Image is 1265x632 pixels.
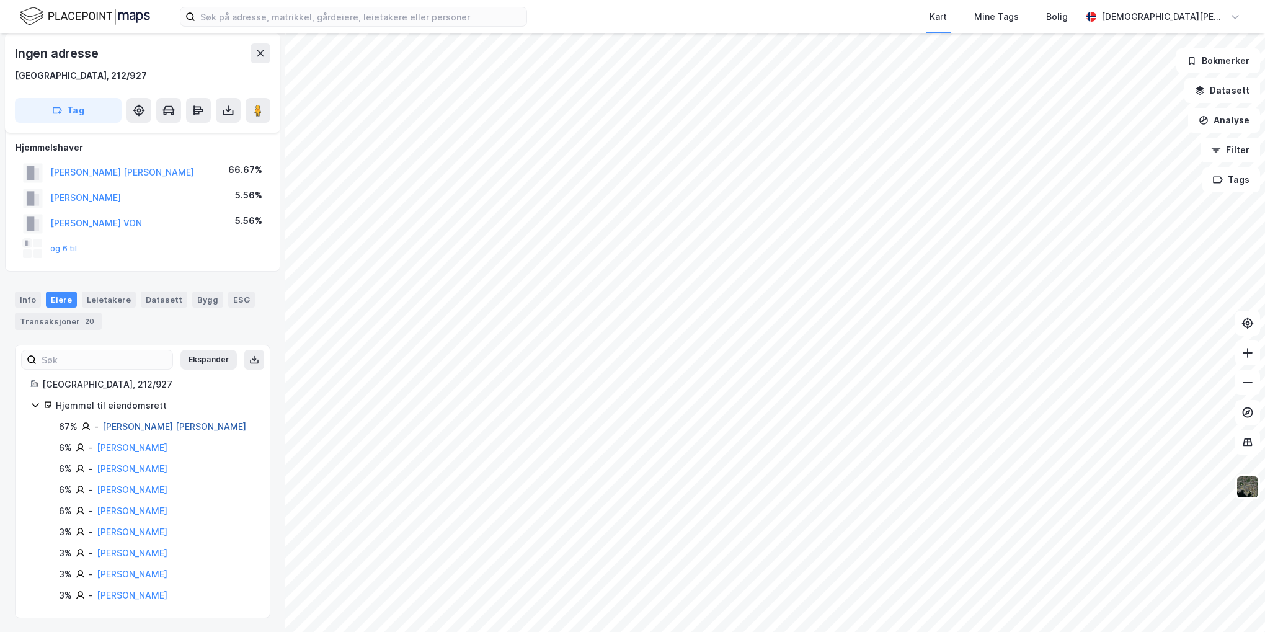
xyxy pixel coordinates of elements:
a: [PERSON_NAME] [97,463,167,474]
a: [PERSON_NAME] [97,569,167,579]
div: 6% [59,461,72,476]
a: [PERSON_NAME] [97,505,167,516]
img: 9k= [1236,475,1259,499]
div: 67% [59,419,78,434]
div: - [89,588,93,603]
div: 3% [59,546,72,561]
div: - [89,440,93,455]
div: 3% [59,567,72,582]
a: [PERSON_NAME] [PERSON_NAME] [102,421,246,432]
div: 3% [59,525,72,540]
div: Bygg [192,292,223,308]
div: [GEOGRAPHIC_DATA], 212/927 [15,68,147,83]
button: Filter [1201,138,1260,162]
div: Hjemmel til eiendomsrett [56,398,255,413]
div: Eiere [46,292,77,308]
button: Bokmerker [1176,48,1260,73]
div: Ingen adresse [15,43,100,63]
div: ESG [228,292,255,308]
div: 6% [59,483,72,497]
div: 5.56% [235,188,262,203]
div: - [94,419,99,434]
a: [PERSON_NAME] [97,442,167,453]
input: Søk på adresse, matrikkel, gårdeiere, leietakere eller personer [195,7,526,26]
div: 6% [59,504,72,519]
input: Søk [37,350,172,369]
button: Analyse [1188,108,1260,133]
div: Leietakere [82,292,136,308]
div: Hjemmelshaver [16,140,270,155]
div: - [89,461,93,476]
div: 3% [59,588,72,603]
a: [PERSON_NAME] [97,527,167,537]
div: Mine Tags [974,9,1019,24]
button: Ekspander [180,350,237,370]
div: Kart [930,9,947,24]
div: Transaksjoner [15,313,102,330]
div: 6% [59,440,72,455]
div: Datasett [141,292,187,308]
div: - [89,525,93,540]
a: [PERSON_NAME] [97,548,167,558]
img: logo.f888ab2527a4732fd821a326f86c7f29.svg [20,6,150,27]
div: [GEOGRAPHIC_DATA], 212/927 [42,377,255,392]
div: [DEMOGRAPHIC_DATA][PERSON_NAME] [1101,9,1225,24]
a: [PERSON_NAME] [97,484,167,495]
button: Tag [15,98,122,123]
div: 20 [82,315,97,327]
div: Info [15,292,41,308]
div: - [89,504,93,519]
div: 5.56% [235,213,262,228]
iframe: Chat Widget [1203,572,1265,632]
button: Tags [1202,167,1260,192]
div: - [89,546,93,561]
div: 66.67% [228,162,262,177]
a: [PERSON_NAME] [97,590,167,600]
div: Bolig [1046,9,1068,24]
div: - [89,483,93,497]
button: Datasett [1184,78,1260,103]
div: - [89,567,93,582]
